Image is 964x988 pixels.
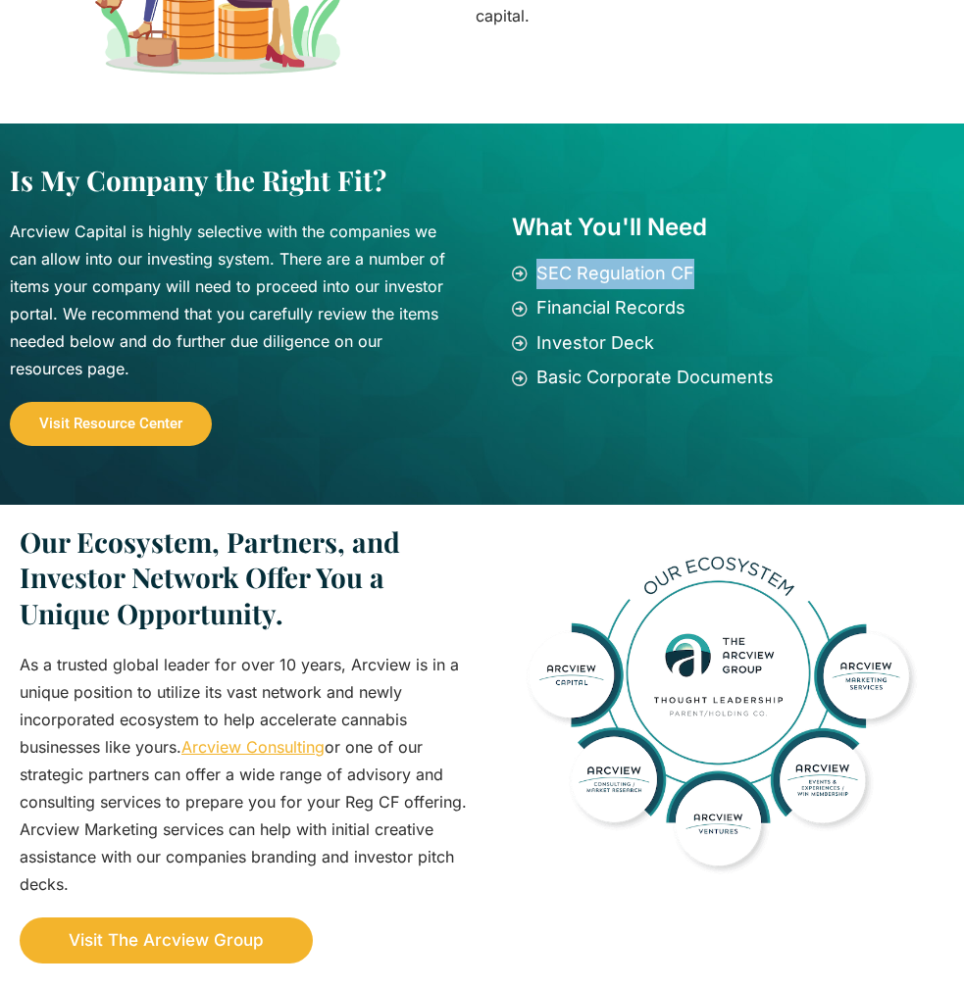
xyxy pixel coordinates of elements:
span: Visit Resource Center [39,417,182,431]
h3: Is My Company the Right Fit? [10,163,453,198]
span: Investor Deck [532,328,654,359]
h6: What You'll Need [512,216,955,239]
a: Arcview Consulting [181,737,325,757]
span: Basic Corporate Documents [532,363,774,393]
span: SEC Regulation CF [532,259,694,289]
p: As a trusted global leader for over 10 years, Arcview is in a unique position to utilize its vast... [20,651,473,898]
a: Visit The Arcview Group [20,917,313,963]
p: Arcview Capital is highly selective with the companies we can allow into our investing system. Th... [10,218,453,382]
h2: Our Ecosystem, Partners, and Investor Network Offer You a Unique Opportunity. [20,524,473,631]
span: Visit The Arcview Group [69,932,264,949]
span: Financial Records [532,293,685,323]
a: Visit Resource Center [10,402,212,446]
